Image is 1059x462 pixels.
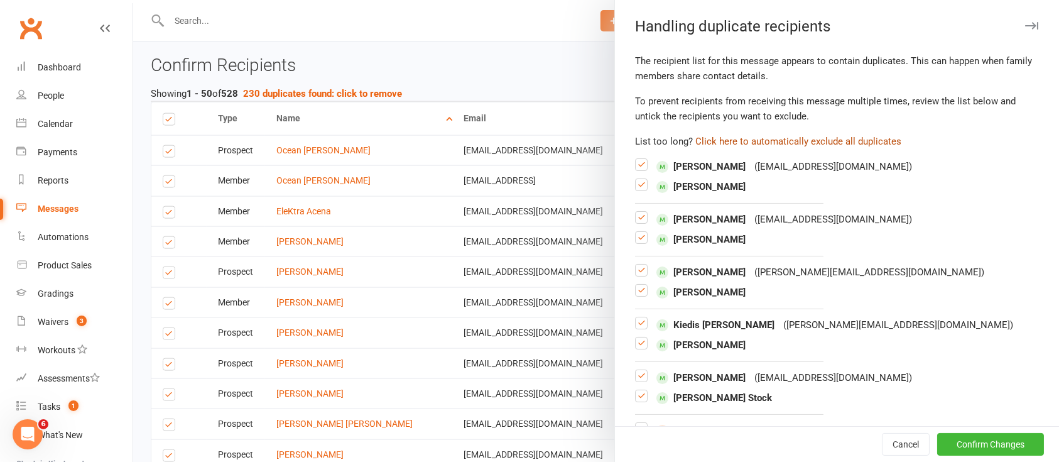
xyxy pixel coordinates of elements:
[38,430,83,440] div: What's New
[38,317,68,327] div: Waivers
[16,82,133,110] a: People
[38,373,100,383] div: Assessments
[38,175,68,185] div: Reports
[656,285,746,300] span: [PERSON_NAME]
[16,421,133,449] a: What's New
[783,317,1013,333] div: ( [PERSON_NAME][EMAIL_ADDRESS][DOMAIN_NAME] )
[38,119,73,129] div: Calendar
[16,336,133,365] a: Workouts
[16,251,133,280] a: Product Sales
[16,167,133,195] a: Reports
[656,423,746,438] span: [PERSON_NAME]
[882,433,930,456] button: Cancel
[754,370,912,385] div: ( [EMAIL_ADDRESS][DOMAIN_NAME] )
[16,53,133,82] a: Dashboard
[16,280,133,308] a: Gradings
[754,212,912,227] div: ( [EMAIL_ADDRESS][DOMAIN_NAME] )
[38,402,60,412] div: Tasks
[656,179,746,194] span: [PERSON_NAME]
[656,265,746,280] span: [PERSON_NAME]
[38,289,73,299] div: Gradings
[635,94,1039,124] div: To prevent recipients from receiving this message multiple times, review the list below and untic...
[754,159,912,174] div: ( [EMAIL_ADDRESS][DOMAIN_NAME] )
[16,223,133,251] a: Automations
[15,13,46,44] a: Clubworx
[13,419,43,449] iframe: Intercom live chat
[635,53,1039,84] div: The recipient list for this message appears to contain duplicates. This can happen when family me...
[937,433,1044,456] button: Confirm Changes
[656,212,746,227] span: [PERSON_NAME]
[38,62,81,72] div: Dashboard
[68,400,79,411] span: 1
[38,91,64,101] div: People
[38,260,92,270] div: Product Sales
[656,370,746,385] span: [PERSON_NAME]
[38,204,79,214] div: Messages
[754,423,912,438] div: ( [EMAIL_ADDRESS][DOMAIN_NAME] )
[656,317,774,333] span: Kiedis [PERSON_NAME]
[16,195,133,223] a: Messages
[656,159,746,174] span: [PERSON_NAME]
[77,316,87,326] span: 3
[615,18,1059,35] div: Handling duplicate recipients
[38,345,75,355] div: Workouts
[16,365,133,393] a: Assessments
[16,138,133,167] a: Payments
[656,232,746,247] span: [PERSON_NAME]
[38,232,89,242] div: Automations
[16,393,133,421] a: Tasks 1
[38,419,48,429] span: 6
[635,134,1039,149] div: List too long?
[38,147,77,157] div: Payments
[656,390,772,405] span: [PERSON_NAME] Stock
[695,134,901,149] button: Click here to automatically exclude all duplicates
[16,308,133,336] a: Waivers 3
[754,265,984,280] div: ( [PERSON_NAME][EMAIL_ADDRESS][DOMAIN_NAME] )
[16,110,133,138] a: Calendar
[656,338,746,353] span: [PERSON_NAME]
